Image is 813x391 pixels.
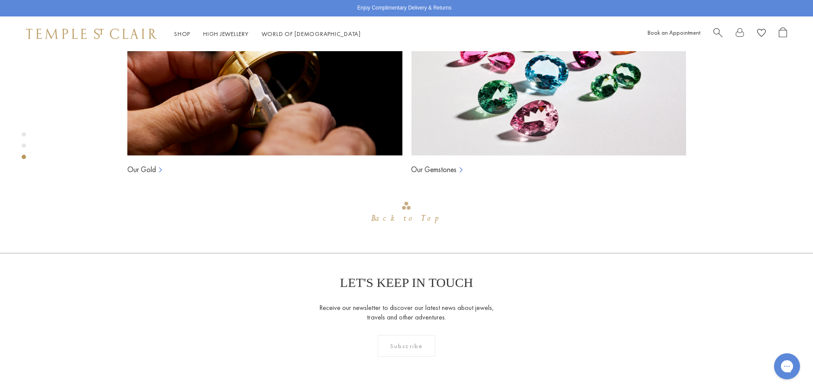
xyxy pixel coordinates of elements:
[262,30,361,38] a: World of [DEMOGRAPHIC_DATA]World of [DEMOGRAPHIC_DATA]
[371,201,441,226] div: Go to top
[713,27,722,41] a: Search
[371,211,441,226] div: Back to Top
[648,29,700,36] a: Book an Appointment
[127,164,156,175] a: Our Gold
[757,27,766,41] a: View Wishlist
[411,164,457,175] a: Our Gemstones
[378,335,435,357] div: Subscribe
[22,130,26,166] div: Product gallery navigation
[770,350,804,382] iframe: Gorgias live chat messenger
[319,303,494,322] p: Receive our newsletter to discover our latest news about jewels, travels and other adventures.
[26,29,157,39] img: Temple St. Clair
[340,275,473,290] p: LET'S KEEP IN TOUCH
[357,4,451,13] p: Enjoy Complimentary Delivery & Returns
[174,29,361,39] nav: Main navigation
[779,27,787,41] a: Open Shopping Bag
[174,30,190,38] a: ShopShop
[203,30,249,38] a: High JewelleryHigh Jewellery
